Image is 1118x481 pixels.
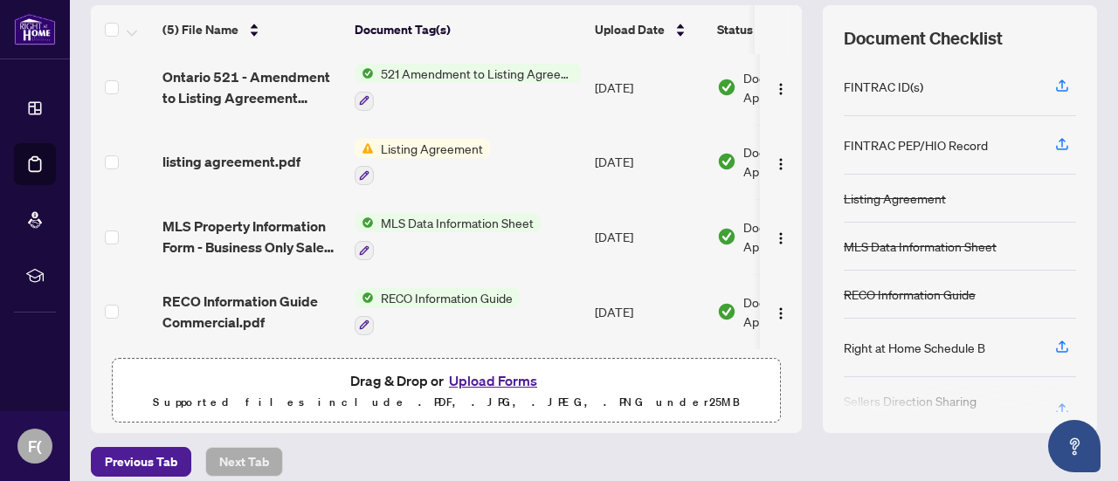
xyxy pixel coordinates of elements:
td: [DATE] [588,274,710,349]
button: Open asap [1048,420,1101,472]
span: Document Approved [743,292,852,331]
th: Upload Date [588,5,710,54]
img: Status Icon [355,288,374,307]
img: Logo [774,231,788,245]
img: Document Status [717,302,736,321]
span: Drag & Drop orUpload FormsSupported files include .PDF, .JPG, .JPEG, .PNG under25MB [113,359,780,423]
th: Status [710,5,859,54]
span: F( [28,434,42,458]
span: Status [717,20,753,39]
img: Status Icon [355,139,374,158]
img: Status Icon [355,64,374,83]
button: Logo [767,298,795,326]
p: Supported files include .PDF, .JPG, .JPEG, .PNG under 25 MB [123,392,769,413]
span: Ontario 521 - Amendment to Listing Agreement Commercial Authority to Offer for Sale.pdf [162,66,341,108]
button: Logo [767,148,795,175]
span: RECO Information Guide [374,288,520,307]
button: Upload Forms [444,369,542,392]
span: Document Approved [743,68,852,107]
th: (5) File Name [155,5,348,54]
img: Logo [774,157,788,171]
div: Listing Agreement [844,189,946,208]
div: FINTRAC ID(s) [844,77,923,96]
img: Status Icon [355,213,374,232]
span: listing agreement.pdf [162,151,300,172]
span: Document Approved [743,142,852,181]
button: Next Tab [205,447,283,477]
button: Logo [767,73,795,101]
button: Previous Tab [91,447,191,477]
span: (5) File Name [162,20,238,39]
span: Document Checklist [844,26,1003,51]
span: Upload Date [595,20,665,39]
td: [DATE] [588,50,710,125]
span: MLS Property Information Form - Business Only Sale and Lease Rev 052024.pdf [162,216,341,258]
span: Listing Agreement [374,139,490,158]
th: Document Tag(s) [348,5,588,54]
img: Document Status [717,152,736,171]
button: Logo [767,223,795,251]
img: Document Status [717,78,736,97]
button: Status IconRECO Information Guide [355,288,520,335]
span: 521 Amendment to Listing Agreement - Commercial - Authority to Offer for Sale [374,64,581,83]
td: [DATE] [588,125,710,200]
button: Status Icon521 Amendment to Listing Agreement - Commercial - Authority to Offer for Sale [355,64,581,111]
span: RECO Information Guide Commercial.pdf [162,291,341,333]
img: logo [14,13,56,45]
button: Status IconMLS Data Information Sheet [355,213,541,260]
div: MLS Data Information Sheet [844,237,997,256]
span: Document Approved [743,217,852,256]
div: RECO Information Guide [844,285,976,304]
img: Logo [774,306,788,320]
div: FINTRAC PEP/HIO Record [844,135,988,155]
td: [DATE] [588,199,710,274]
button: Status IconListing Agreement [355,139,490,186]
span: Drag & Drop or [350,369,542,392]
img: Document Status [717,227,736,246]
span: Previous Tab [105,448,177,476]
div: Right at Home Schedule B [844,338,985,357]
span: MLS Data Information Sheet [374,213,541,232]
img: Logo [774,82,788,96]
